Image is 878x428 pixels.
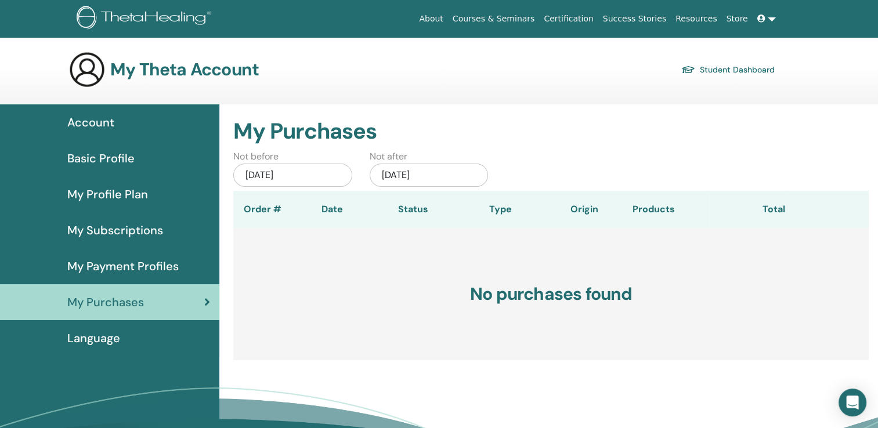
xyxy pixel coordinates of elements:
[67,293,144,311] span: My Purchases
[370,164,488,187] div: [DATE]
[539,8,598,30] a: Certification
[67,186,148,203] span: My Profile Plan
[67,222,163,239] span: My Subscriptions
[671,8,722,30] a: Resources
[233,164,352,187] div: [DATE]
[598,8,671,30] a: Success Stories
[448,8,540,30] a: Courses & Seminars
[233,118,869,145] h2: My Purchases
[547,191,622,228] th: Origin
[710,202,785,216] div: Total
[67,257,179,275] span: My Payment Profiles
[373,191,454,228] th: Status
[370,150,407,164] label: Not after
[681,65,695,75] img: graduation-cap.svg
[233,150,279,164] label: Not before
[67,150,135,167] span: Basic Profile
[110,59,259,80] h3: My Theta Account
[67,114,114,131] span: Account
[233,191,291,228] th: Order #
[681,61,775,78] a: Student Dashboard
[233,228,869,360] h3: No purchases found
[722,8,753,30] a: Store
[414,8,447,30] a: About
[291,191,373,228] th: Date
[839,389,866,416] div: Open Intercom Messenger
[68,51,106,88] img: generic-user-icon.jpg
[67,329,120,347] span: Language
[77,6,215,32] img: logo.png
[622,191,710,228] th: Products
[454,191,547,228] th: Type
